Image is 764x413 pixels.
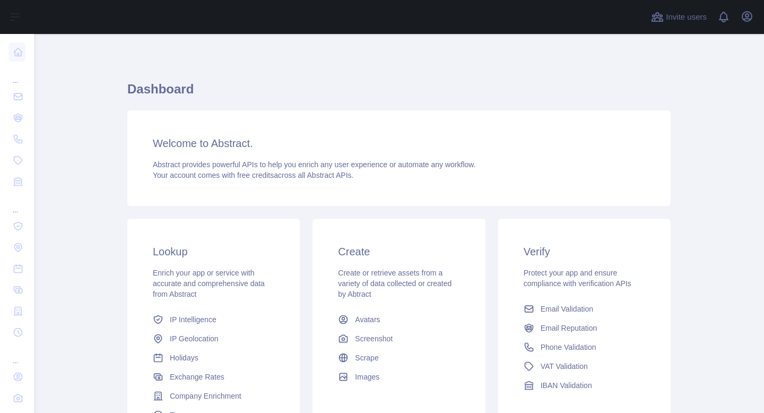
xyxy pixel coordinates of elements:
[149,310,279,329] a: IP Intelligence
[153,136,645,151] h3: Welcome to Abstract.
[519,376,649,395] a: IBAN Validation
[149,367,279,386] a: Exchange Rates
[541,304,593,314] span: Email Validation
[338,269,452,298] span: Create or retrieve assets from a variety of data collected or created by Abtract
[649,8,709,25] button: Invite users
[524,244,645,259] h3: Verify
[8,344,25,365] div: ...
[519,299,649,319] a: Email Validation
[149,329,279,348] a: IP Geolocation
[170,372,224,382] span: Exchange Rates
[334,348,464,367] a: Scrape
[355,352,378,363] span: Scrape
[127,81,671,106] h1: Dashboard
[338,244,459,259] h3: Create
[334,310,464,329] a: Avatars
[666,11,707,23] span: Invite users
[8,193,25,214] div: ...
[355,314,380,325] span: Avatars
[170,391,241,401] span: Company Enrichment
[153,269,265,298] span: Enrich your app or service with accurate and comprehensive data from Abstract
[519,338,649,357] a: Phone Validation
[153,160,476,169] span: Abstract provides powerful APIs to help you enrich any user experience or automate any workflow.
[334,329,464,348] a: Screenshot
[153,244,274,259] h3: Lookup
[237,171,274,179] span: free credits
[170,314,216,325] span: IP Intelligence
[355,372,379,382] span: Images
[170,333,219,344] span: IP Geolocation
[149,348,279,367] a: Holidays
[541,342,596,352] span: Phone Validation
[153,171,353,179] span: Your account comes with across all Abstract APIs.
[334,367,464,386] a: Images
[519,357,649,376] a: VAT Validation
[355,333,393,344] span: Screenshot
[541,380,592,391] span: IBAN Validation
[8,64,25,85] div: ...
[519,319,649,338] a: Email Reputation
[541,323,597,333] span: Email Reputation
[170,352,198,363] span: Holidays
[149,386,279,406] a: Company Enrichment
[541,361,588,372] span: VAT Validation
[524,269,631,288] span: Protect your app and ensure compliance with verification APIs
